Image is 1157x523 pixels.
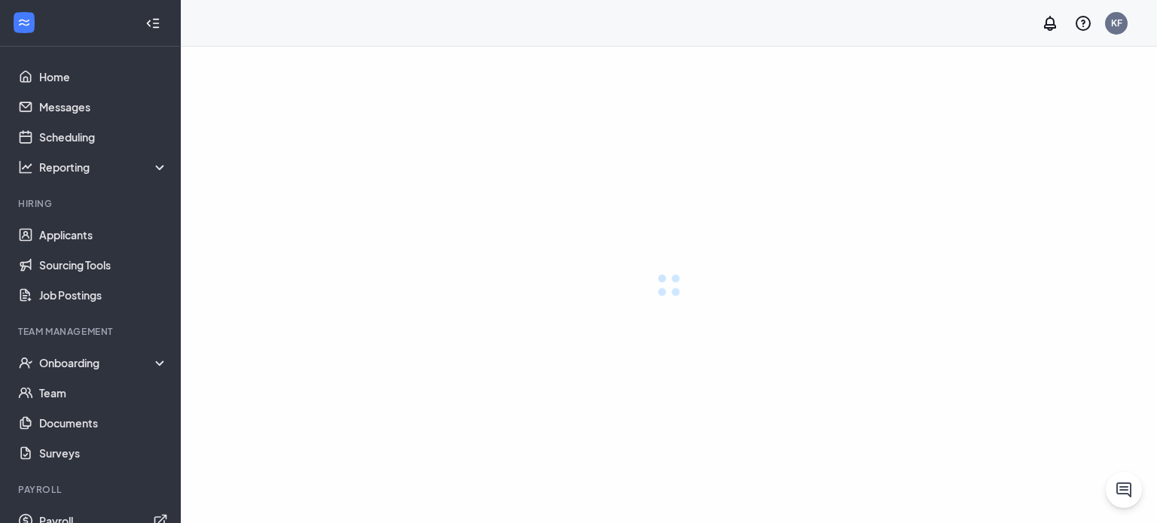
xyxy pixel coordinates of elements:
[39,250,168,280] a: Sourcing Tools
[18,325,165,338] div: Team Management
[18,160,33,175] svg: Analysis
[1115,481,1133,499] svg: ChatActive
[1111,17,1122,29] div: KF
[39,438,168,468] a: Surveys
[39,355,169,370] div: Onboarding
[18,355,33,370] svg: UserCheck
[17,15,32,30] svg: WorkstreamLogo
[39,408,168,438] a: Documents
[1074,14,1092,32] svg: QuestionInfo
[39,160,169,175] div: Reporting
[1041,14,1059,32] svg: Notifications
[145,16,160,31] svg: Collapse
[1106,472,1142,508] button: ChatActive
[39,220,168,250] a: Applicants
[39,122,168,152] a: Scheduling
[18,197,165,210] div: Hiring
[39,378,168,408] a: Team
[39,92,168,122] a: Messages
[39,62,168,92] a: Home
[39,280,168,310] a: Job Postings
[18,483,165,496] div: Payroll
